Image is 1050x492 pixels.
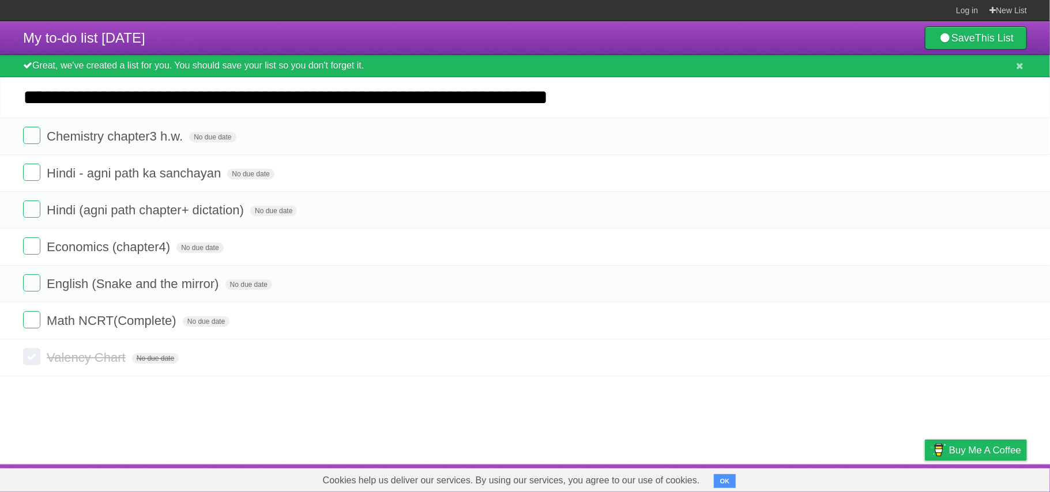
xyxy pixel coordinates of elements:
[47,240,173,254] span: Economics (chapter4)
[23,311,40,328] label: Done
[225,279,272,290] span: No due date
[250,206,297,216] span: No due date
[23,127,40,144] label: Done
[714,474,736,488] button: OK
[925,27,1027,50] a: SaveThis List
[311,469,712,492] span: Cookies help us deliver our services. By using our services, you agree to our use of cookies.
[23,164,40,181] label: Done
[132,353,179,364] span: No due date
[925,440,1027,461] a: Buy me a coffee
[189,132,236,142] span: No due date
[931,440,946,460] img: Buy me a coffee
[23,30,145,46] span: My to-do list [DATE]
[47,166,224,180] span: Hindi - agni path ka sanchayan
[227,169,274,179] span: No due date
[810,467,856,489] a: Developers
[910,467,940,489] a: Privacy
[47,313,179,328] span: Math NCRT(Complete)
[949,440,1021,460] span: Buy me a coffee
[47,129,186,143] span: Chemistry chapter3 h.w.
[176,243,223,253] span: No due date
[183,316,229,327] span: No due date
[954,467,1027,489] a: Suggest a feature
[47,203,247,217] span: Hindi (agni path chapter+ dictation)
[47,277,221,291] span: English (Snake and the mirror)
[47,350,129,365] span: Valency Chart
[23,200,40,218] label: Done
[23,348,40,365] label: Done
[871,467,896,489] a: Terms
[23,237,40,255] label: Done
[23,274,40,292] label: Done
[771,467,796,489] a: About
[975,32,1014,44] b: This List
